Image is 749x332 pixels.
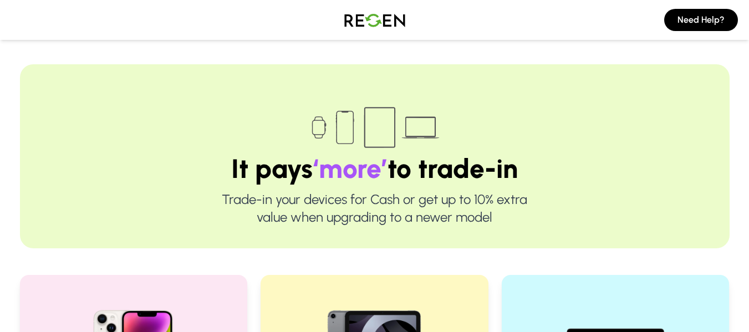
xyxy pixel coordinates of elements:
span: ‘more’ [313,152,388,185]
img: Trade-in devices [305,100,444,155]
img: Logo [336,4,414,35]
p: Trade-in your devices for Cash or get up to 10% extra value when upgrading to a newer model [55,191,694,226]
h1: It pays to trade-in [55,155,694,182]
button: Need Help? [664,9,738,31]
